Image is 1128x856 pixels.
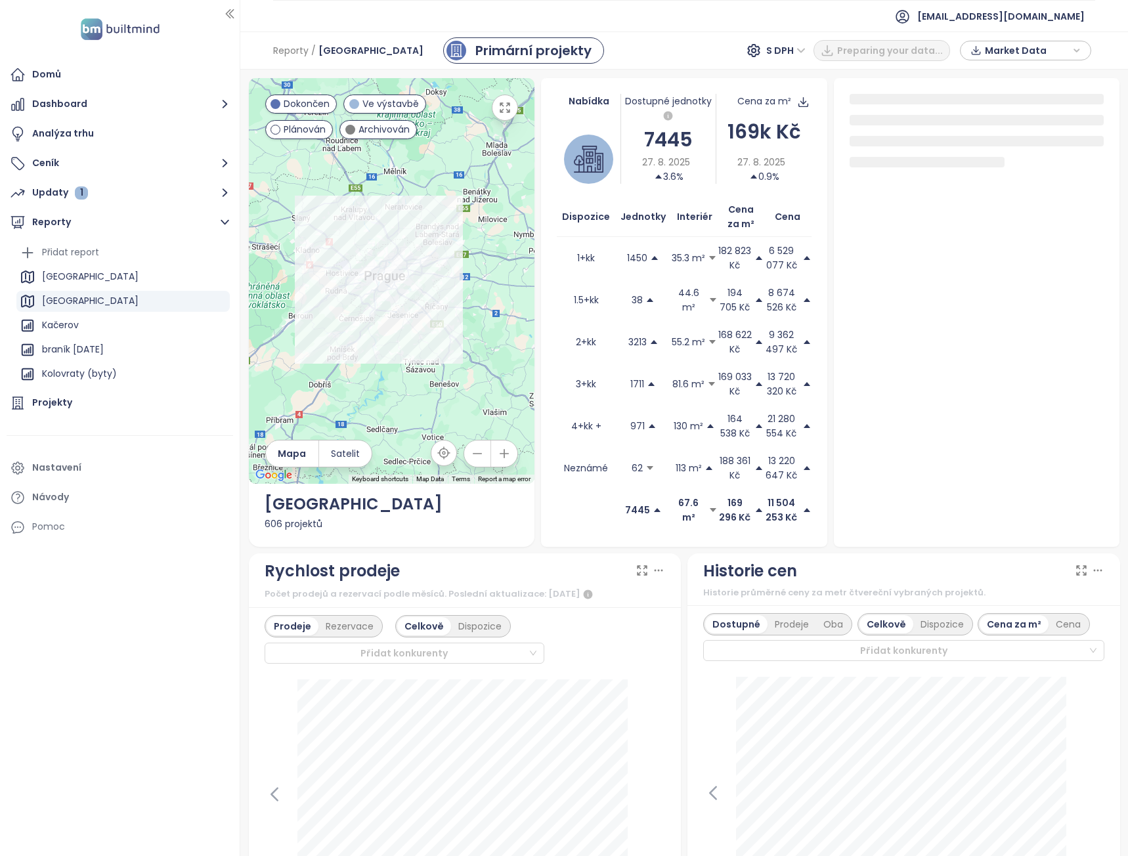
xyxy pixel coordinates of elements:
div: Dostupné jednotky [621,94,716,124]
div: button [967,41,1084,60]
span: Preparing your data... [837,43,943,58]
p: 38 [632,293,643,307]
p: 55.2 m² [672,335,705,349]
p: 169 033 Kč [718,370,751,398]
div: Pomoc [7,514,233,540]
span: caret-up [802,379,812,389]
a: Domů [7,62,233,88]
a: primary [443,37,604,64]
div: Návody [32,489,69,505]
button: Mapa [266,440,318,467]
p: 194 705 Kč [718,286,751,314]
span: Reporty [273,39,309,62]
div: Cena [1049,615,1088,633]
div: Rezervace [318,617,381,635]
div: braník [DATE] [16,339,230,360]
span: Ve výstavbě [362,96,419,111]
p: 3213 [628,335,647,349]
td: 4+kk + [557,405,615,447]
button: Keyboard shortcuts [352,475,408,484]
img: Google [252,467,295,484]
span: Market Data [985,41,1070,60]
p: 13 220 647 Kč [764,454,800,482]
span: caret-up [802,463,812,473]
td: 2+kk [557,321,615,363]
div: Kačerov [16,315,230,336]
div: 0.9% [749,169,779,184]
div: Přidat report [42,244,99,261]
div: Dispozice [913,615,971,633]
div: Analýza trhu [32,125,94,142]
div: Dispozice [451,617,509,635]
div: [GEOGRAPHIC_DATA] [265,492,519,517]
div: [GEOGRAPHIC_DATA] [16,267,230,288]
div: braník [DATE] [42,341,104,358]
p: 188 361 Kč [718,454,751,482]
span: caret-down [645,463,655,473]
button: Updaty 1 [7,180,233,206]
div: Rychlost prodeje [265,559,400,584]
div: Historie průměrné ceny za metr čtvereční vybraných projektů. [703,586,1104,599]
div: Celkově [397,617,451,635]
span: caret-up [653,505,662,515]
span: / [311,39,316,62]
img: house [574,144,603,174]
span: caret-up [654,172,663,181]
p: 35.3 m² [672,251,705,265]
span: caret-down [708,253,717,263]
span: [EMAIL_ADDRESS][DOMAIN_NAME] [917,1,1085,32]
p: 1711 [630,377,644,391]
p: 7445 [625,503,650,517]
div: Celkově [859,615,913,633]
img: logo [77,16,163,43]
button: Satelit [319,440,372,467]
p: 9 362 497 Kč [764,328,800,356]
div: [GEOGRAPHIC_DATA] [42,268,139,285]
p: 971 [630,419,645,433]
span: caret-up [706,421,715,431]
span: caret-down [708,337,717,347]
div: Updaty [32,184,88,201]
a: Terms (opens in new tab) [452,475,470,482]
div: Prodeje [267,617,318,635]
div: [GEOGRAPHIC_DATA] [16,291,230,312]
span: caret-up [802,337,812,347]
span: caret-up [749,172,758,181]
a: Projekty [7,390,233,416]
p: 62 [632,461,643,475]
button: Preparing your data... [813,40,950,61]
span: caret-up [802,421,812,431]
button: Dashboard [7,91,233,118]
div: 169k Kč [716,116,811,147]
p: 8 674 526 Kč [764,286,800,314]
span: Archivován [358,122,410,137]
div: Cena za m² [980,615,1049,633]
th: Cena [764,197,812,237]
div: Cena za m² [737,94,791,108]
p: 164 538 Kč [718,412,751,440]
span: [GEOGRAPHIC_DATA] [318,39,423,62]
div: 7445 [621,124,716,155]
span: 27. 8. 2025 [737,155,785,169]
p: 1450 [627,251,647,265]
div: Kolovraty (byty) [16,364,230,385]
th: Interiér [671,197,718,237]
div: Kolovraty (byty) [42,366,117,382]
span: caret-up [647,379,656,389]
button: Map Data [416,475,444,484]
span: caret-down [708,505,718,515]
div: Oba [816,615,850,633]
td: 1.5+kk [557,279,615,321]
td: Neznámé [557,447,615,489]
p: 44.6 m² [671,286,706,314]
th: Cena za m² [718,197,763,237]
span: S DPH [766,41,806,60]
span: Dokončen [284,96,330,111]
p: 21 280 554 Kč [764,412,800,440]
span: caret-up [647,421,657,431]
span: caret-down [708,295,718,305]
span: caret-up [754,421,764,431]
div: Kačerov [42,317,79,333]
